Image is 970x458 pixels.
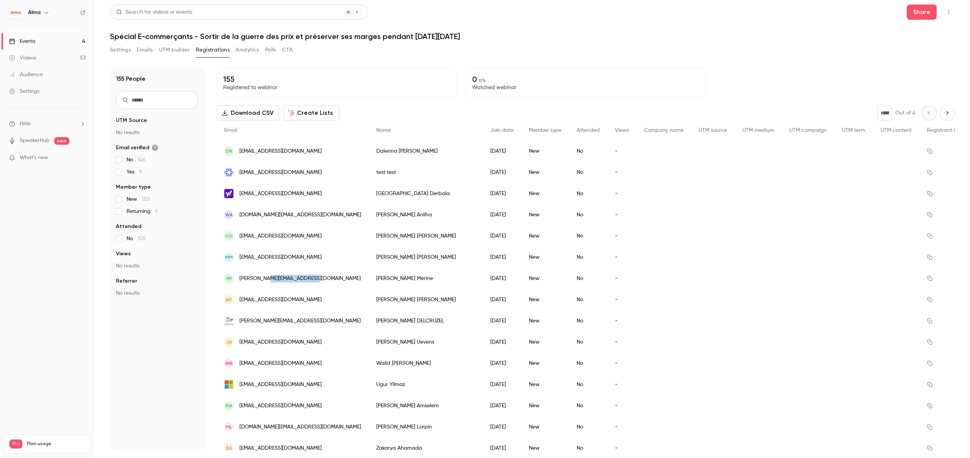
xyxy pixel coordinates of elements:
span: AV [226,296,232,303]
div: New [521,247,569,268]
div: Events [9,38,35,45]
div: [PERSON_NAME] Merine [369,268,483,289]
div: Settings [9,88,39,95]
span: MA [225,402,232,409]
div: [PERSON_NAME] Lorpin [369,416,483,438]
div: - [607,289,637,310]
div: [DATE] [483,416,521,438]
button: Analytics [236,44,259,56]
div: No [569,353,607,374]
span: [EMAIL_ADDRESS][DOMAIN_NAME] [239,402,322,410]
span: UTM term [842,128,865,133]
span: 146 [138,157,145,163]
span: Attended [577,128,600,133]
div: [DATE] [483,225,521,247]
h1: Spécial E-commerçants - Sortir de la guerre des prix et préserver ses marges pendant [DATE][DATE] [110,32,955,41]
a: SpeakerHub [20,137,50,145]
span: MM [225,254,233,261]
span: IM [227,275,232,282]
div: [DATE] [483,310,521,331]
span: [PERSON_NAME][EMAIL_ADDRESS][DOMAIN_NAME] [239,275,361,283]
span: ZA [226,445,232,452]
span: [EMAIL_ADDRESS][DOMAIN_NAME] [239,338,322,346]
div: No [569,225,607,247]
p: No results [116,289,199,297]
div: [DATE] [483,268,521,289]
span: Join date [490,128,514,133]
span: WA [225,211,233,218]
div: [PERSON_NAME] Uevens [369,331,483,353]
span: [EMAIL_ADDRESS][DOMAIN_NAME] [239,381,322,389]
div: No [569,331,607,353]
div: [PERSON_NAME] [PERSON_NAME] [369,225,483,247]
button: Settings [110,44,131,56]
p: 0 [472,75,699,84]
span: UTM Source [116,117,147,124]
span: [EMAIL_ADDRESS][DOMAIN_NAME] [239,296,322,304]
div: No [569,183,607,204]
div: No [569,310,607,331]
h6: Alma [28,9,41,16]
div: [DATE] [483,141,521,162]
span: [EMAIL_ADDRESS][DOMAIN_NAME] [239,232,322,240]
div: [DATE] [483,395,521,416]
p: Registered to webinar [223,84,450,91]
div: [PERSON_NAME] DELCRUZEL [369,310,483,331]
span: [EMAIL_ADDRESS][DOMAIN_NAME] [239,190,322,198]
span: new [54,137,69,145]
button: Share [907,5,937,20]
div: [PERSON_NAME] [PERSON_NAME] [369,247,483,268]
div: New [521,353,569,374]
span: Plan usage [27,441,85,447]
button: Polls [265,44,276,56]
span: Email verified [116,144,158,152]
div: [DATE] [483,374,521,395]
div: - [607,395,637,416]
div: [PERSON_NAME] Anilha [369,204,483,225]
p: No results [116,129,199,136]
div: No [569,247,607,268]
div: - [607,225,637,247]
span: ML [226,424,232,430]
div: Audience [9,71,43,78]
iframe: Noticeable Trigger [77,155,86,161]
div: No [569,162,607,183]
span: DR [226,148,232,155]
span: 0 % [479,78,486,83]
span: 9 [139,169,142,175]
button: Next page [940,105,955,120]
span: UTM content [881,128,912,133]
div: - [607,183,637,204]
div: - [607,416,637,438]
div: [DATE] [483,331,521,353]
div: - [607,268,637,289]
div: [PERSON_NAME] Amselem [369,395,483,416]
div: No [569,141,607,162]
div: No [569,374,607,395]
button: Registrations [196,44,230,56]
span: 5 [155,209,158,214]
span: [EMAIL_ADDRESS][DOMAIN_NAME] [239,444,322,452]
span: [EMAIL_ADDRESS][DOMAIN_NAME] [239,360,322,367]
span: Pro [9,439,22,449]
span: Attended [116,223,141,230]
div: New [521,162,569,183]
div: New [521,310,569,331]
div: New [521,183,569,204]
span: [EMAIL_ADDRESS][DOMAIN_NAME] [239,253,322,261]
img: yahoo.fr [224,189,233,198]
div: New [521,225,569,247]
span: New [127,195,150,203]
div: [PERSON_NAME] [PERSON_NAME] [369,289,483,310]
img: outlook.com [224,380,233,389]
span: Email [224,128,237,133]
div: - [607,331,637,353]
span: Views [116,250,131,258]
span: [EMAIL_ADDRESS][DOMAIN_NAME] [239,147,322,155]
span: What's new [20,154,48,162]
button: Download CSV [217,105,280,120]
img: allance.fr [224,316,233,325]
div: - [607,141,637,162]
span: Returning [127,208,158,215]
span: UTM source [699,128,727,133]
